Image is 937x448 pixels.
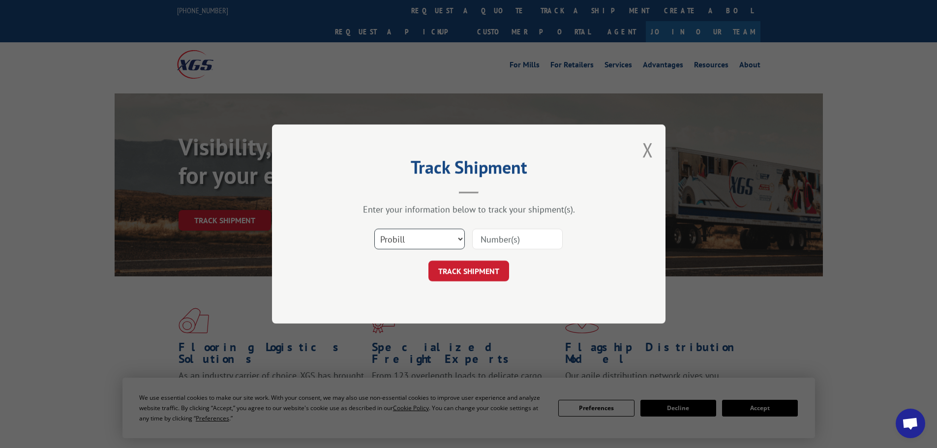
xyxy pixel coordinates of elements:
[896,409,925,438] div: Open chat
[428,261,509,281] button: TRACK SHIPMENT
[642,137,653,163] button: Close modal
[472,229,563,249] input: Number(s)
[321,204,616,215] div: Enter your information below to track your shipment(s).
[321,160,616,179] h2: Track Shipment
